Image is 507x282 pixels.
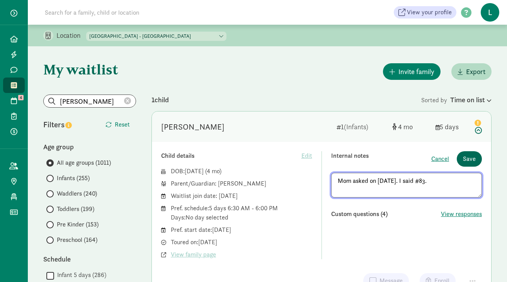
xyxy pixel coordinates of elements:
span: Reset [115,120,130,129]
span: View family page [171,250,216,259]
p: Location [56,31,86,40]
span: Infants (255) [57,174,90,183]
button: Cancel [431,154,449,164]
div: Custom questions (4) [331,209,441,219]
input: Search for a family, child or location [40,5,257,20]
button: Export [451,63,492,80]
span: Toddlers (199) [57,204,94,214]
input: Search list... [44,95,136,107]
span: All age groups (1011) [57,158,111,167]
span: Invite family [398,66,434,77]
button: Save [457,151,482,167]
div: Schedule [43,254,136,264]
div: Pref. schedule: 5 days 6:30 AM - 6:00 PM Days: No day selected [171,204,312,222]
label: Infant 5 days (286) [54,270,106,280]
span: 4 [207,167,219,175]
div: [object Object] [392,122,429,132]
div: DOB: ( ) [171,167,312,176]
div: Waitlist join date: [DATE] [171,191,312,201]
button: Reset [99,117,136,132]
div: Time on list [450,95,492,105]
span: Export [466,66,485,77]
span: Save [463,154,476,164]
div: Filters [43,119,90,130]
div: Child details [161,151,301,160]
iframe: Chat Widget [468,245,507,282]
div: 1 child [151,95,421,105]
span: 4 [398,122,413,131]
div: Age group [43,142,136,152]
div: 5 days [436,122,466,132]
span: 4 [18,95,24,100]
div: 1 [337,122,386,132]
div: Parent/Guardian: [PERSON_NAME] [171,179,312,188]
span: Edit [301,151,312,160]
div: Toured on: [DATE] [171,238,312,247]
div: Internal notes [331,151,432,167]
span: Waddlers (240) [57,189,97,198]
span: Pre Kinder (153) [57,220,99,229]
span: View your profile [407,8,452,17]
span: Preschool (164) [57,235,97,245]
a: View your profile [394,6,456,19]
button: View responses [441,209,482,219]
span: [DATE] [185,167,204,175]
span: (Infants) [344,122,368,131]
h1: My waitlist [43,62,136,77]
div: Zara Laris [161,121,225,133]
div: Pref. start date: [DATE] [171,225,312,235]
button: Invite family [383,63,441,80]
a: 4 [3,93,25,108]
div: Sorted by [421,95,492,105]
span: L [481,3,499,22]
